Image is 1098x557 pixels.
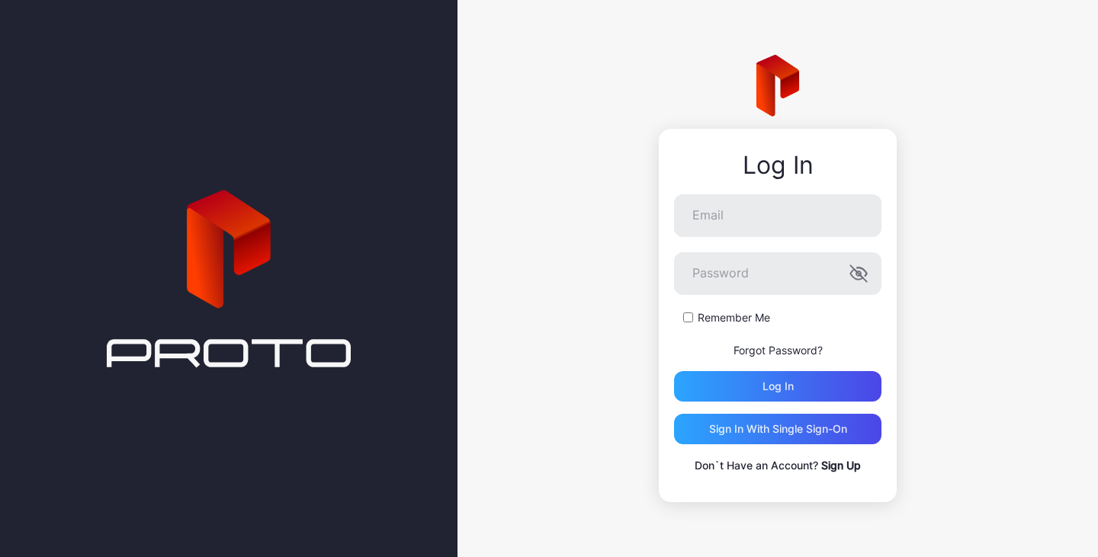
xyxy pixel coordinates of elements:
div: Log In [674,152,881,179]
button: Password [849,264,868,283]
label: Remember Me [698,310,770,325]
input: Email [674,194,881,237]
div: Sign in With Single Sign-On [709,423,847,435]
a: Sign Up [821,459,861,472]
a: Forgot Password? [734,344,823,357]
div: Log in [762,380,794,392]
button: Log in [674,371,881,402]
input: Password [674,252,881,295]
button: Sign in With Single Sign-On [674,414,881,444]
p: Don`t Have an Account? [674,456,881,475]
